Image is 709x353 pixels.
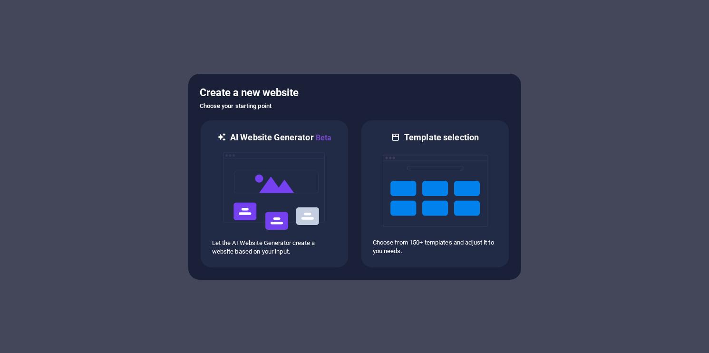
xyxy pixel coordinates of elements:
p: Let the AI Website Generator create a website based on your input. [212,239,337,256]
h6: Template selection [404,132,479,143]
img: ai [222,144,327,239]
h5: Create a new website [200,85,510,100]
p: Choose from 150+ templates and adjust it to you needs. [373,238,497,255]
div: AI Website GeneratorBetaaiLet the AI Website Generator create a website based on your input. [200,119,349,268]
span: Beta [314,133,332,142]
h6: Choose your starting point [200,100,510,112]
h6: AI Website Generator [230,132,331,144]
div: Template selectionChoose from 150+ templates and adjust it to you needs. [360,119,510,268]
